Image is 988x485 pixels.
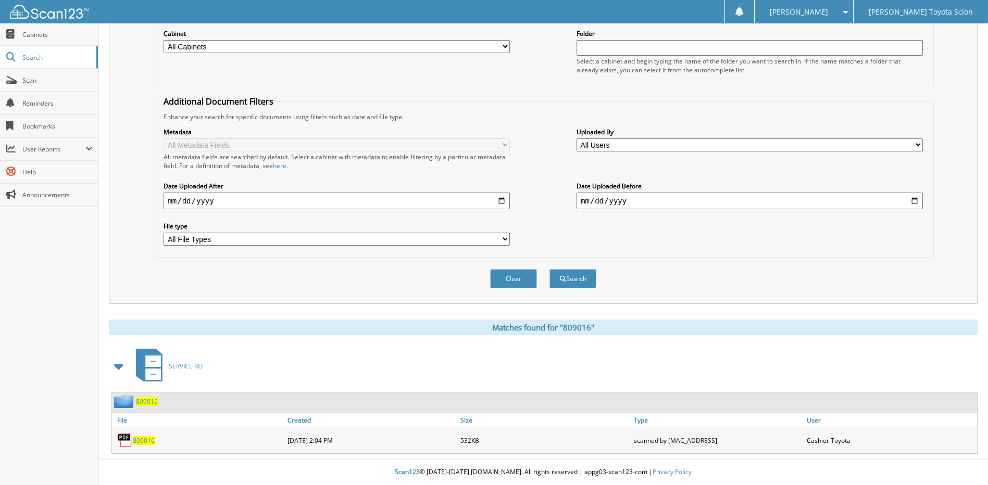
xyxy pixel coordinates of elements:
span: Announcements [22,190,93,199]
label: Date Uploaded Before [577,182,923,190]
label: File type [164,222,510,231]
button: Clear [490,269,537,288]
div: Enhance your search for specific documents using filters such as date and file type. [158,112,928,121]
label: Uploaded By [577,127,923,136]
label: Date Uploaded After [164,182,510,190]
a: Size [458,413,631,427]
iframe: Chat Widget [936,435,988,485]
a: User [804,413,977,427]
span: Scan123 [395,467,420,476]
label: Metadata [164,127,510,136]
span: Help [22,168,93,176]
span: User Reports [22,145,85,154]
label: Cabinet [164,29,510,38]
span: Cabinets [22,30,93,39]
span: Bookmarks [22,122,93,131]
a: 809016 [136,397,158,406]
div: © [DATE]-[DATE] [DOMAIN_NAME]. All rights reserved | appg03-scan123-com | [98,460,988,485]
span: Search [22,53,91,62]
div: 532KB [458,430,631,451]
img: PDF.png [117,432,133,448]
div: [DATE] 2:04 PM [285,430,458,451]
span: [PERSON_NAME] Toyota Scion [869,9,973,15]
div: Cashier Toyota [804,430,977,451]
img: scan123-logo-white.svg [10,5,89,19]
a: Created [285,413,458,427]
span: Reminders [22,99,93,108]
div: scanned by [MAC_ADDRESS] [631,430,804,451]
a: here [273,161,286,170]
a: Type [631,413,804,427]
input: start [164,193,510,209]
a: SERVICE RO [130,346,203,387]
span: SERVICE RO [169,362,203,371]
label: Folder [577,29,923,38]
a: 809016 [133,436,155,445]
span: [PERSON_NAME] [770,9,828,15]
div: Matches found for "809016" [109,320,978,335]
input: end [577,193,923,209]
button: Search [549,269,596,288]
a: Privacy Policy [653,467,692,476]
div: Select a cabinet and begin typing the name of the folder you want to search in. If the name match... [577,57,923,74]
img: folder2.png [114,395,136,408]
span: Scan [22,76,93,85]
div: All metadata fields are searched by default. Select a cabinet with metadata to enable filtering b... [164,152,510,170]
a: File [112,413,285,427]
legend: Additional Document Filters [158,96,279,107]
